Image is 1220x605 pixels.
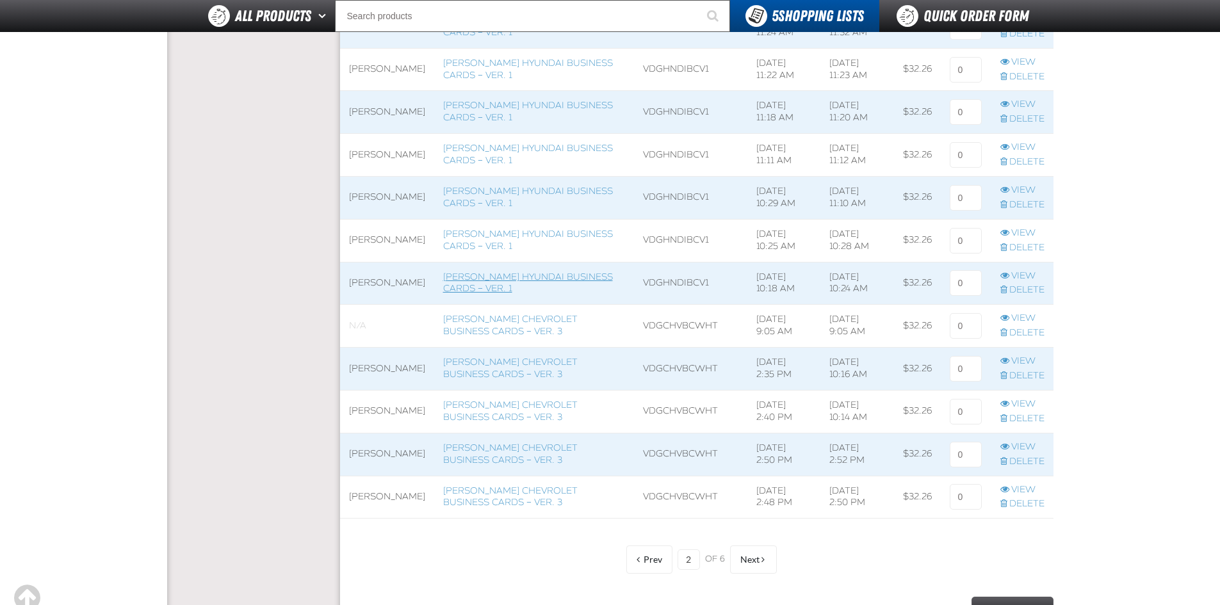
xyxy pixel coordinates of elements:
[634,476,747,519] td: VDGCHVBCWHT
[894,48,941,91] td: $32.26
[340,433,434,476] td: [PERSON_NAME]
[894,433,941,476] td: $32.26
[634,48,747,91] td: VDGHNDIBCV1
[747,476,820,519] td: [DATE] 2:48 PM
[894,177,941,220] td: $32.26
[340,91,434,134] td: [PERSON_NAME]
[443,442,578,465] a: [PERSON_NAME] Chevrolet Business Cards – Ver. 3
[634,390,747,433] td: VDGCHVBCWHT
[340,476,434,519] td: [PERSON_NAME]
[820,219,894,262] td: [DATE] 10:28 AM
[1000,227,1045,239] a: View row action
[443,271,613,294] a: [PERSON_NAME] Hyundai Business Cards – Ver. 1
[747,433,820,476] td: [DATE] 2:50 PM
[747,390,820,433] td: [DATE] 2:40 PM
[443,100,613,123] a: [PERSON_NAME] Hyundai Business Cards – Ver. 1
[634,91,747,134] td: VDGHNDIBCV1
[443,15,613,38] a: [PERSON_NAME] Hyundai Business Cards – Ver. 1
[443,143,613,166] a: [PERSON_NAME] Hyundai Business Cards – Ver. 1
[894,476,941,519] td: $32.26
[1000,484,1045,496] a: View row action
[747,262,820,305] td: [DATE] 10:18 AM
[1000,113,1045,125] a: Delete row action
[1000,199,1045,211] a: Delete row action
[1000,355,1045,367] a: View row action
[443,399,578,423] a: [PERSON_NAME] Chevrolet Business Cards – Ver. 3
[1000,156,1045,168] a: Delete row action
[1000,141,1045,154] a: View row action
[443,357,578,380] a: [PERSON_NAME] Chevrolet Business Cards – Ver. 3
[950,442,982,467] input: 0
[1000,327,1045,339] a: Delete row action
[644,554,662,565] span: Previous Page
[443,186,613,209] a: [PERSON_NAME] Hyundai Business Cards – Ver. 1
[950,228,982,254] input: 0
[340,134,434,177] td: [PERSON_NAME]
[820,390,894,433] td: [DATE] 10:14 AM
[894,134,941,177] td: $32.26
[747,348,820,391] td: [DATE] 2:35 PM
[340,177,434,220] td: [PERSON_NAME]
[626,545,672,574] button: Previous Page
[950,270,982,296] input: 0
[340,219,434,262] td: [PERSON_NAME]
[1000,441,1045,453] a: View row action
[1000,456,1045,468] a: Delete row action
[894,390,941,433] td: $32.26
[950,484,982,510] input: 0
[678,549,700,570] input: Current page number
[443,485,578,508] a: [PERSON_NAME] Chevrolet Business Cards – Ver. 3
[634,433,747,476] td: VDGCHVBCWHT
[1000,413,1045,425] a: Delete row action
[950,99,982,125] input: 0
[894,348,941,391] td: $32.26
[443,314,578,337] a: [PERSON_NAME] Chevrolet Business Cards – Ver. 3
[1000,242,1045,254] a: Delete row action
[1000,184,1045,197] a: View row action
[1000,99,1045,111] a: View row action
[950,142,982,168] input: 0
[747,91,820,134] td: [DATE] 11:18 AM
[1000,398,1045,410] a: View row action
[820,348,894,391] td: [DATE] 10:16 AM
[634,219,747,262] td: VDGHNDIBCV1
[820,177,894,220] td: [DATE] 11:10 AM
[820,433,894,476] td: [DATE] 2:52 PM
[820,262,894,305] td: [DATE] 10:24 AM
[340,48,434,91] td: [PERSON_NAME]
[634,177,747,220] td: VDGHNDIBCV1
[1000,71,1045,83] a: Delete row action
[747,305,820,348] td: [DATE] 9:05 AM
[1000,56,1045,69] a: View row action
[747,48,820,91] td: [DATE] 11:22 AM
[894,91,941,134] td: $32.26
[1000,28,1045,40] a: Delete row action
[634,305,747,348] td: VDGCHVBCWHT
[820,48,894,91] td: [DATE] 11:23 AM
[950,313,982,339] input: 0
[894,305,941,348] td: $32.26
[443,58,613,81] a: [PERSON_NAME] Hyundai Business Cards – Ver. 1
[950,356,982,382] input: 0
[340,262,434,305] td: [PERSON_NAME]
[235,4,311,28] span: All Products
[340,390,434,433] td: [PERSON_NAME]
[820,134,894,177] td: [DATE] 11:12 AM
[950,185,982,211] input: 0
[740,554,760,565] span: Next Page
[340,305,434,348] td: Blank
[772,7,778,25] strong: 5
[634,134,747,177] td: VDGHNDIBCV1
[950,399,982,424] input: 0
[747,177,820,220] td: [DATE] 10:29 AM
[340,348,434,391] td: [PERSON_NAME]
[443,229,613,252] a: [PERSON_NAME] Hyundai Business Cards – Ver. 1
[634,348,747,391] td: VDGCHVBCWHT
[950,57,982,83] input: 0
[730,545,777,574] button: Next Page
[894,262,941,305] td: $32.26
[820,476,894,519] td: [DATE] 2:50 PM
[1000,498,1045,510] a: Delete row action
[772,7,864,25] span: Shopping Lists
[1000,312,1045,325] a: View row action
